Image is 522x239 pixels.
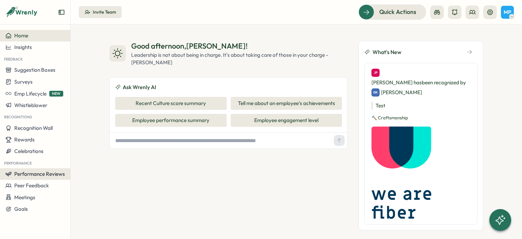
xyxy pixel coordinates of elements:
[58,9,65,16] button: Expand sidebar
[14,44,32,50] span: Insights
[372,48,401,56] span: What's New
[79,6,122,18] button: Invite Team
[14,102,47,108] span: Whistleblower
[231,114,342,127] button: Employee engagement level
[501,6,514,19] button: MP
[231,97,342,110] button: Tell me about an employee's achievements
[115,97,227,110] button: Recent Culture score summary
[14,148,43,154] span: Celebrations
[14,136,35,143] span: Rewards
[371,126,431,219] img: Recognition Image
[131,51,348,66] div: Leadership is not about being in charge. It's about taking care of those in your charge - [PERSON...
[14,32,28,39] span: Home
[14,194,35,201] span: Meetings
[371,88,422,97] div: [PERSON_NAME]
[371,102,470,109] p: Test
[14,79,33,85] span: Surveys
[93,9,116,15] div: Invite Team
[371,115,470,121] p: 🔨 Craftsmanship
[14,67,55,73] span: Suggestion Boxes
[373,90,378,95] span: GK
[131,41,348,51] div: Good afternoon , [PERSON_NAME] !
[371,69,470,97] div: [PERSON_NAME] has been recognized by
[14,90,47,97] span: Emp Lifecycle
[359,4,426,19] button: Quick Actions
[14,171,65,177] span: Performance Reviews
[504,9,511,15] span: MP
[14,206,28,212] span: Goals
[374,70,378,75] span: JP
[123,83,156,91] span: Ask Wrenly AI
[14,125,53,131] span: Recognition Wall
[379,7,416,16] span: Quick Actions
[14,182,49,189] span: Peer Feedback
[49,91,63,97] span: NEW
[115,114,227,127] button: Employee performance summary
